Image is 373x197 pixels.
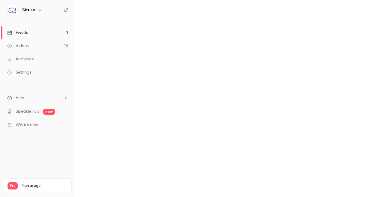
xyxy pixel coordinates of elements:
iframe: Noticeable Trigger [61,123,68,128]
a: SpeakerHub [16,108,39,115]
span: Pro [8,182,18,189]
div: Videos [7,43,29,49]
div: Settings [7,69,31,75]
span: Plan usage [21,183,68,188]
div: Events [7,30,28,36]
div: Audience [7,56,34,62]
span: Help [16,95,24,101]
span: new [43,109,55,115]
span: What's new [16,122,38,128]
h6: Bitrise [22,7,35,13]
li: help-dropdown-opener [7,95,68,101]
img: Bitrise [8,5,17,15]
